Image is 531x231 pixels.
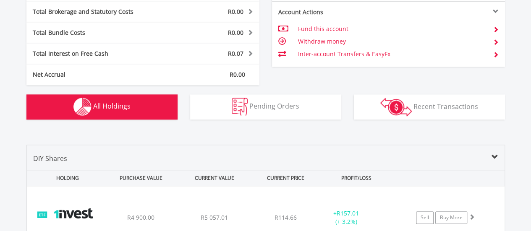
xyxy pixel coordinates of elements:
[249,101,299,111] span: Pending Orders
[416,211,434,224] a: Sell
[380,98,412,116] img: transactions-zar-wht.png
[105,170,177,186] div: PURCHASE VALUE
[337,209,359,217] span: R157.01
[228,8,243,16] span: R0.00
[275,213,297,221] span: R114.66
[26,8,162,16] div: Total Brokerage and Statutory Costs
[252,170,319,186] div: CURRENT PRICE
[298,23,486,35] td: Fund this account
[354,94,505,119] button: Recent Transactions
[73,98,92,116] img: holdings-wht.png
[201,213,228,221] span: R5 057.01
[232,98,248,116] img: pending_instructions-wht.png
[93,101,131,111] span: All Holdings
[228,29,243,36] span: R0.00
[26,70,162,79] div: Net Accrual
[26,94,178,119] button: All Holdings
[26,29,162,37] div: Total Bundle Costs
[321,170,392,186] div: PROFIT/LOSS
[298,48,486,60] td: Inter-account Transfers & EasyFx
[190,94,341,119] button: Pending Orders
[33,154,67,163] span: DIY Shares
[230,70,245,78] span: R0.00
[27,170,104,186] div: HOLDING
[435,211,467,224] a: Buy More
[179,170,251,186] div: CURRENT VALUE
[228,49,243,57] span: R0.07
[413,101,478,111] span: Recent Transactions
[26,49,162,58] div: Total Interest on Free Cash
[298,35,486,48] td: Withdraw money
[272,8,389,16] div: Account Actions
[315,209,378,226] div: + (+ 3.2%)
[127,213,154,221] span: R4 900.00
